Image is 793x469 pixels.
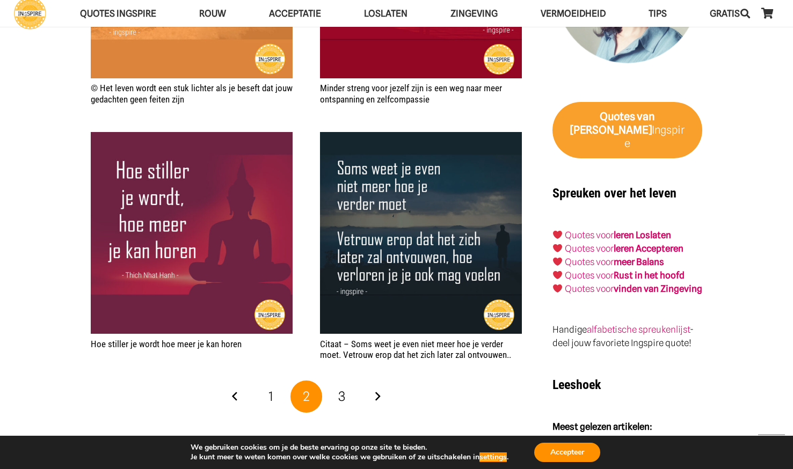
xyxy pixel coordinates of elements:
[91,132,293,334] a: Hoe stiller je wordt hoe meer je kan horen
[80,8,156,19] span: QUOTES INGSPIRE
[320,83,502,104] a: Minder streng voor jezelf zijn is een weg naar meer ontspanning en zelfcompassie
[320,132,522,334] a: Citaat – Soms weet je even niet meer hoe je verder moet. Vetrouw erop dat het zich later zal ontv...
[320,132,522,334] img: Citaat inge: Soms weet je even niet meer hoe je verder moet. Vertrouw erop dat het zich later zal...
[710,8,740,19] span: GRATIS
[269,8,321,19] span: Acceptatie
[552,323,702,350] p: Handige - deel jouw favoriete Ingspire quote!
[91,132,293,334] img: Thich Nhat Hanh citaat - Hoe stiller je wordt, hoe meer je kan horen | meditatie quote ingspire.n
[614,230,671,240] a: leren Loslaten
[254,380,287,413] a: Pagina 1
[479,452,507,462] button: settings
[191,443,508,452] p: We gebruiken cookies om je de beste ervaring op onze site te bieden.
[553,284,562,293] img: ❤
[552,377,601,392] strong: Leeshoek
[614,243,683,254] a: leren Accepteren
[587,324,690,335] a: alfabetische spreukenlijst
[565,230,614,240] a: Quotes voor
[450,8,498,19] span: Zingeving
[553,230,562,239] img: ❤
[553,270,562,280] img: ❤
[565,257,664,267] a: Quotes voormeer Balans
[552,421,652,432] strong: Meest gelezen artikelen:
[541,8,606,19] span: VERMOEIDHEID
[565,243,614,254] a: Quotes voor
[565,270,685,281] a: Quotes voorRust in het hoofd
[614,283,702,294] strong: vinden van Zingeving
[303,389,310,404] span: 2
[191,452,508,462] p: Je kunt meer te weten komen over welke cookies we gebruiken of ze uitschakelen in .
[364,8,408,19] span: Loslaten
[600,110,635,123] strong: Quotes
[570,110,655,136] strong: van [PERSON_NAME]
[290,380,323,413] span: Pagina 2
[649,8,667,19] span: TIPS
[534,443,600,462] button: Accepteer
[326,380,358,413] a: Pagina 3
[268,389,273,404] span: 1
[614,257,664,267] strong: meer Balans
[565,283,702,294] a: Quotes voorvinden van Zingeving
[553,257,562,266] img: ❤
[552,186,676,201] strong: Spreuken over het leven
[199,8,226,19] span: ROUW
[614,270,685,281] strong: Rust in het hoofd
[758,434,785,461] a: Terug naar top
[557,435,676,445] a: Stilstaan om vooruit te komen
[91,83,293,104] a: © Het leven wordt een stuk lichter als je beseft dat jouw gedachten geen feiten zijn
[91,339,242,349] a: Hoe stiller je wordt hoe meer je kan horen
[553,244,562,253] img: ❤
[320,339,511,360] a: Citaat – Soms weet je even niet meer hoe je verder moet. Vetrouw erop dat het zich later zal ontv...
[338,389,345,404] span: 3
[552,102,702,159] a: Quotes van [PERSON_NAME]Ingspire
